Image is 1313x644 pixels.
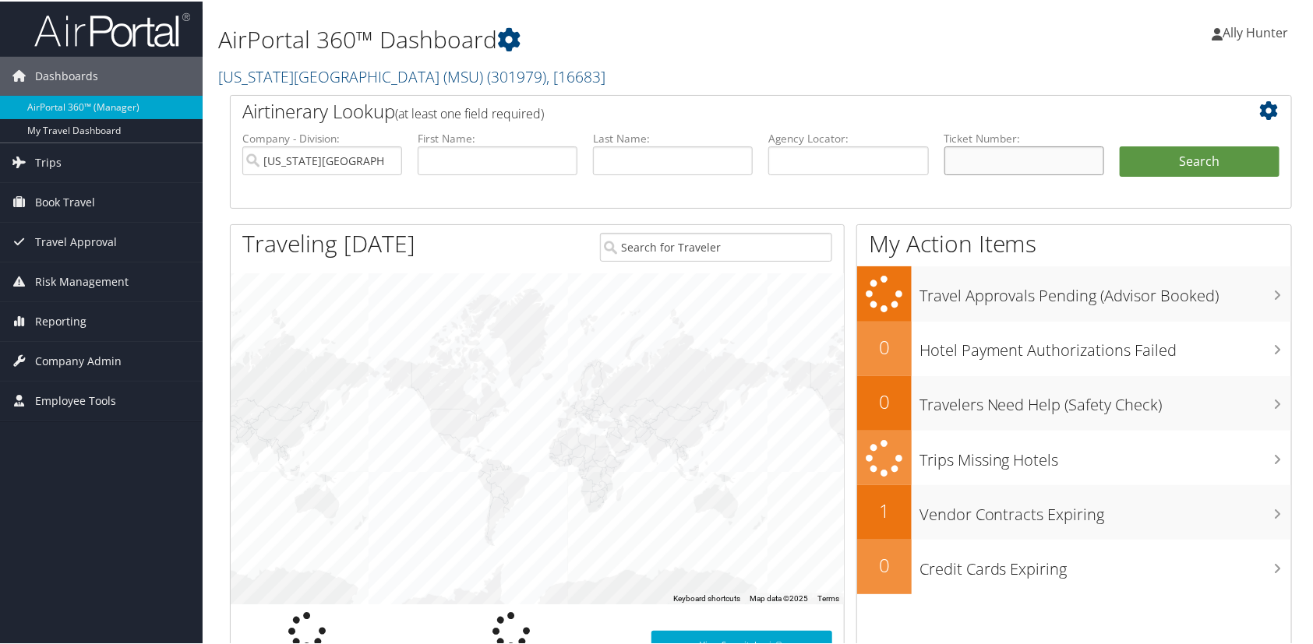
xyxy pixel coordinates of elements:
button: Search [1120,145,1279,176]
button: Keyboard shortcuts [673,592,740,603]
img: airportal-logo.png [34,10,190,47]
span: Trips [35,142,62,181]
span: (at least one field required) [395,104,544,121]
label: Last Name: [593,129,753,145]
span: Employee Tools [35,380,116,419]
h2: 1 [857,496,912,523]
h3: Credit Cards Expiring [919,549,1291,579]
a: 1Vendor Contracts Expiring [857,484,1291,538]
span: Dashboards [35,55,98,94]
span: Travel Approval [35,221,117,260]
span: Risk Management [35,261,129,300]
label: Ticket Number: [944,129,1104,145]
a: 0Travelers Need Help (Safety Check) [857,375,1291,429]
h3: Hotel Payment Authorizations Failed [919,330,1291,360]
span: ( 301979 ) [487,65,546,86]
label: Company - Division: [242,129,402,145]
h3: Travel Approvals Pending (Advisor Booked) [919,276,1291,305]
h1: Traveling [DATE] [242,226,415,259]
label: First Name: [418,129,577,145]
a: Trips Missing Hotels [857,429,1291,484]
a: 0Credit Cards Expiring [857,538,1291,593]
input: Search for Traveler [600,231,832,260]
h3: Vendor Contracts Expiring [919,494,1291,524]
h2: Airtinerary Lookup [242,97,1191,123]
label: Agency Locator: [768,129,928,145]
h1: My Action Items [857,226,1291,259]
h2: 0 [857,551,912,577]
span: Reporting [35,301,86,340]
span: , [ 16683 ] [546,65,605,86]
img: Google [235,582,286,603]
span: Ally Hunter [1223,23,1288,40]
a: Travel Approvals Pending (Advisor Booked) [857,265,1291,320]
h1: AirPortal 360™ Dashboard [218,22,942,55]
h2: 0 [857,387,912,413]
span: Book Travel [35,181,95,220]
h3: Trips Missing Hotels [919,440,1291,470]
a: Terms (opens in new tab) [817,593,839,601]
h2: 0 [857,333,912,359]
a: 0Hotel Payment Authorizations Failed [857,320,1291,375]
a: Ally Hunter [1212,8,1304,55]
span: Company Admin [35,340,122,379]
a: [US_STATE][GEOGRAPHIC_DATA] (MSU) [218,65,605,86]
span: Map data ©2025 [750,593,808,601]
a: Open this area in Google Maps (opens a new window) [235,582,286,603]
h3: Travelers Need Help (Safety Check) [919,385,1291,414]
